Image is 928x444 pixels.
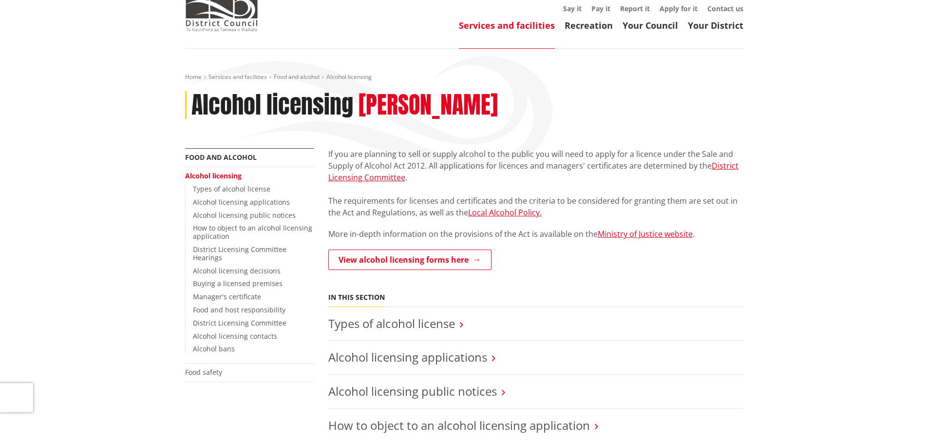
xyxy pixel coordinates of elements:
span: Alcohol licensing [326,73,372,81]
a: Recreation [565,19,613,31]
a: Services and facilities [459,19,555,31]
a: How to object to an alcohol licensing application [328,417,590,433]
a: Contact us [707,4,743,13]
a: Alcohol licensing applications [193,197,290,207]
a: Types of alcohol license [193,184,270,193]
h5: In this section [328,293,385,302]
nav: breadcrumb [185,73,743,81]
a: Your District [688,19,743,31]
a: View alcohol licensing forms here [328,250,492,270]
a: Apply for it [660,4,698,13]
a: District Licensing Committee [328,160,739,183]
a: Ministry of Justice website [598,229,693,239]
a: Alcohol licensing public notices [328,383,497,399]
a: Alcohol bans [193,344,235,353]
a: Food safety [185,367,222,377]
a: Food and alcohol [185,153,257,162]
a: How to object to an alcohol licensing application [193,223,312,241]
h1: Alcohol licensing [191,91,353,119]
p: If you are planning to sell or supply alcohol to the public you will need to apply for a licence ... [328,148,743,218]
a: Services and facilities [208,73,267,81]
a: Food and alcohol [274,73,320,81]
h2: [PERSON_NAME] [359,91,498,119]
a: Food and host responsibility [193,305,285,314]
a: Manager's certificate [193,292,261,301]
a: Alcohol licensing applications [328,349,487,365]
a: Buying a licensed premises [193,279,283,288]
a: Alcohol licensing public notices [193,211,296,220]
a: Say it [563,4,582,13]
p: More in-depth information on the provisions of the Act is available on the . [328,228,743,240]
a: Alcohol licensing contacts [193,331,277,341]
a: Alcohol licensing [185,171,242,180]
a: Local Alcohol Policy. [468,207,542,218]
iframe: Messenger Launcher [883,403,918,438]
a: Alcohol licensing decisions [193,266,281,275]
a: District Licensing Committee Hearings [193,245,286,262]
a: Home [185,73,202,81]
a: Report it [620,4,650,13]
a: Pay it [591,4,610,13]
a: Types of alcohol license [328,315,455,331]
a: District Licensing Committee [193,318,286,328]
a: Your Council [623,19,678,31]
